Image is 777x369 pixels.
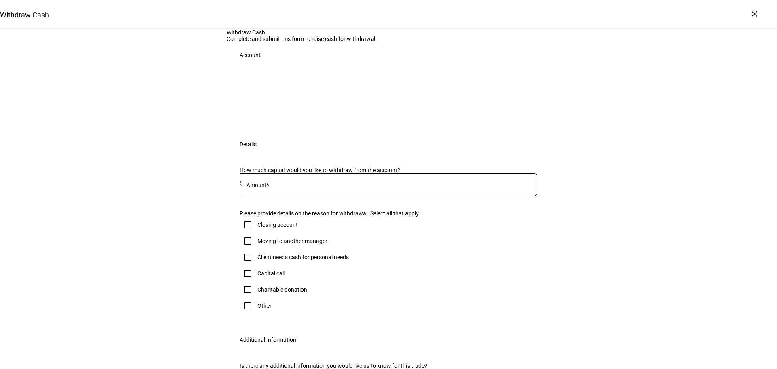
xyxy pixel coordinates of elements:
[257,222,298,228] div: Closing account
[240,363,537,369] div: Is there any additional information you would like us to know for this trade?
[240,210,537,217] div: Please provide details on the reason for withdrawal. Select all that apply.
[257,286,307,293] div: Charitable donation
[240,52,261,58] div: Account
[227,36,550,42] div: Complete and submit this form to raise cash for withdrawal.
[257,303,272,309] div: Other
[240,180,243,186] span: $
[748,7,761,20] div: ×
[240,141,257,147] div: Details
[240,337,296,343] div: Additional Information
[257,270,285,277] div: Capital call
[257,254,349,260] div: Client needs cash for personal needs
[246,182,269,188] mat-label: Amount*
[227,29,550,36] div: Withdraw Cash
[240,167,537,173] div: How much capital would you like to withdraw from the account?
[257,238,327,244] div: Moving to another manager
